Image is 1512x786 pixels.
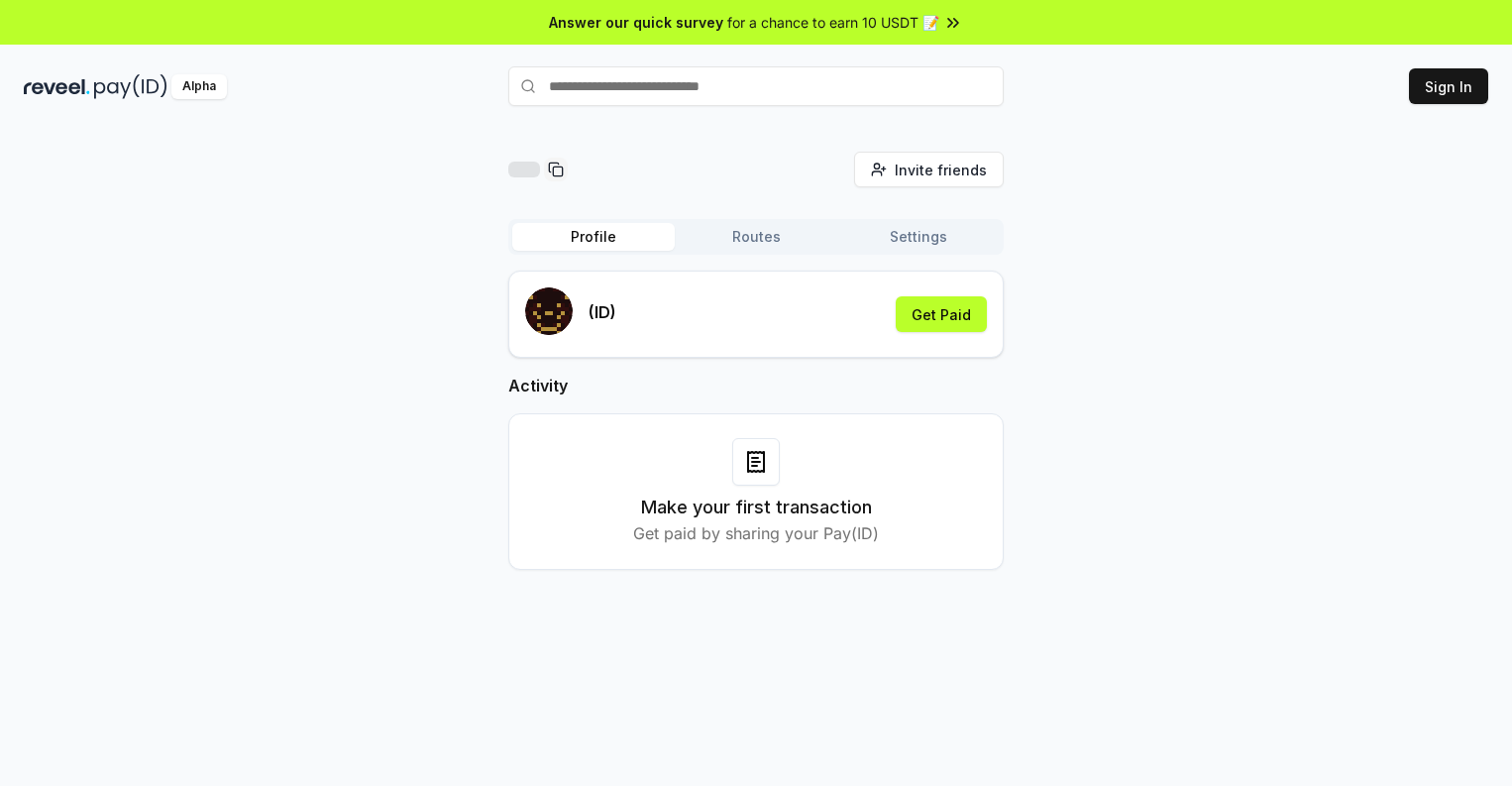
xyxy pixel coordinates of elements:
button: Profile [512,223,675,251]
span: Answer our quick survey [549,12,723,33]
p: Get paid by sharing your Pay(ID) [633,521,879,545]
h2: Activity [508,374,1004,397]
img: reveel_dark [24,74,90,99]
h3: Make your first transaction [641,494,872,521]
img: pay_id [94,74,167,99]
button: Invite friends [854,152,1004,187]
button: Routes [675,223,837,251]
span: Invite friends [895,160,987,180]
span: for a chance to earn 10 USDT 📝 [727,12,939,33]
p: (ID) [589,300,616,324]
button: Sign In [1409,68,1488,104]
button: Get Paid [896,296,987,332]
div: Alpha [171,74,227,99]
button: Settings [837,223,1000,251]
